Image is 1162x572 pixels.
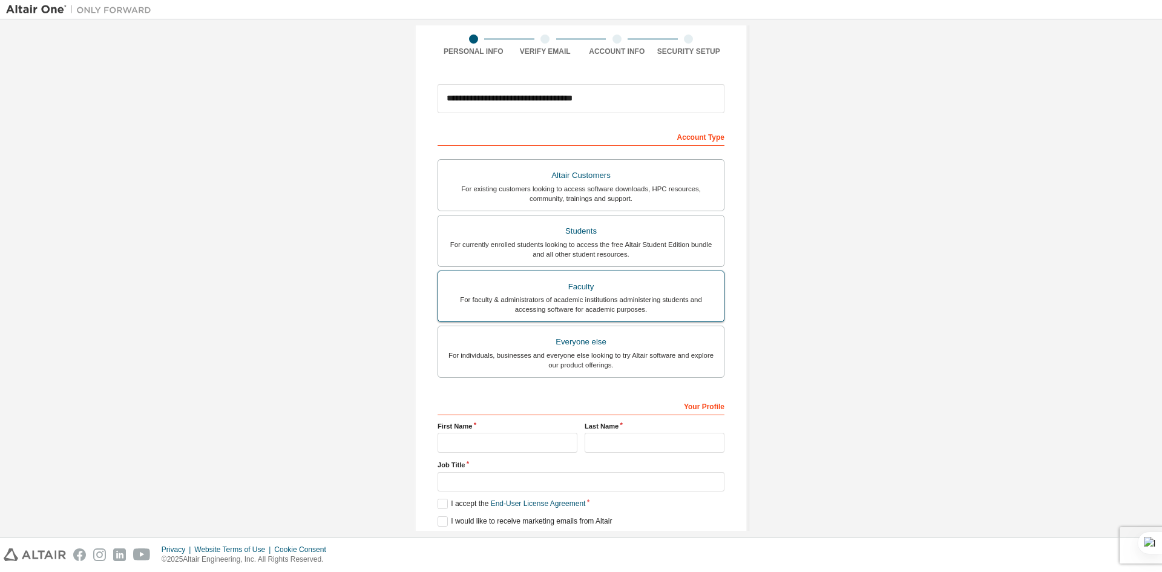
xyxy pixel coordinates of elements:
[194,545,274,554] div: Website Terms of Use
[73,548,86,561] img: facebook.svg
[445,278,717,295] div: Faculty
[113,548,126,561] img: linkedin.svg
[438,499,585,509] label: I accept the
[445,184,717,203] div: For existing customers looking to access software downloads, HPC resources, community, trainings ...
[445,350,717,370] div: For individuals, businesses and everyone else looking to try Altair software and explore our prod...
[581,47,653,56] div: Account Info
[491,499,586,508] a: End-User License Agreement
[438,127,724,146] div: Account Type
[653,47,725,56] div: Security Setup
[510,47,582,56] div: Verify Email
[438,516,612,527] label: I would like to receive marketing emails from Altair
[445,223,717,240] div: Students
[6,4,157,16] img: Altair One
[438,460,724,470] label: Job Title
[445,167,717,184] div: Altair Customers
[438,421,577,431] label: First Name
[133,548,151,561] img: youtube.svg
[445,240,717,259] div: For currently enrolled students looking to access the free Altair Student Edition bundle and all ...
[445,295,717,314] div: For faculty & administrators of academic institutions administering students and accessing softwa...
[585,421,724,431] label: Last Name
[93,548,106,561] img: instagram.svg
[438,396,724,415] div: Your Profile
[274,545,333,554] div: Cookie Consent
[162,545,194,554] div: Privacy
[445,334,717,350] div: Everyone else
[438,47,510,56] div: Personal Info
[162,554,333,565] p: © 2025 Altair Engineering, Inc. All Rights Reserved.
[4,548,66,561] img: altair_logo.svg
